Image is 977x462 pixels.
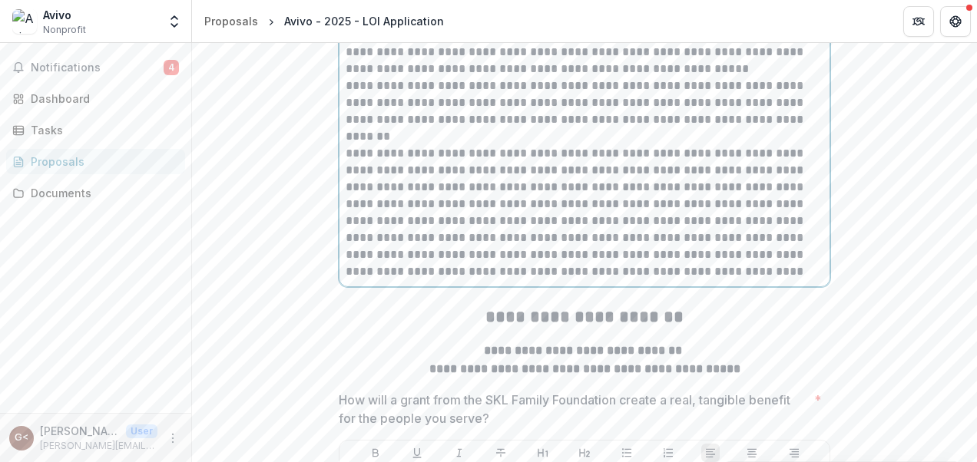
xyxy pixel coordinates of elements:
[339,391,808,427] p: How will a grant from the SKL Family Foundation create a real, tangible benefit for the people yo...
[204,13,258,29] div: Proposals
[940,6,971,37] button: Get Help
[15,433,28,443] div: Gregg Bell <gregg.bell@avivomn.org>
[785,444,803,462] button: Align Right
[164,429,182,447] button: More
[31,153,173,170] div: Proposals
[6,180,185,206] a: Documents
[6,86,185,111] a: Dashboard
[6,55,185,80] button: Notifications4
[618,444,636,462] button: Bullet List
[40,423,120,439] p: [PERSON_NAME] <[PERSON_NAME][EMAIL_ADDRESS][PERSON_NAME][DOMAIN_NAME]>
[43,23,86,37] span: Nonprofit
[31,122,173,138] div: Tasks
[492,444,510,462] button: Strike
[126,424,157,438] p: User
[743,444,761,462] button: Align Center
[31,185,173,201] div: Documents
[659,444,677,462] button: Ordered List
[6,117,185,143] a: Tasks
[408,444,426,462] button: Underline
[534,444,552,462] button: Heading 1
[366,444,385,462] button: Bold
[284,13,444,29] div: Avivo - 2025 - LOI Application
[6,149,185,174] a: Proposals
[450,444,469,462] button: Italicize
[575,444,594,462] button: Heading 2
[43,7,86,23] div: Avivo
[31,61,164,74] span: Notifications
[31,91,173,107] div: Dashboard
[164,60,179,75] span: 4
[903,6,934,37] button: Partners
[198,10,264,32] a: Proposals
[164,6,185,37] button: Open entity switcher
[12,9,37,34] img: Avivo
[40,439,157,453] p: [PERSON_NAME][EMAIL_ADDRESS][PERSON_NAME][DOMAIN_NAME]
[701,444,720,462] button: Align Left
[198,10,450,32] nav: breadcrumb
